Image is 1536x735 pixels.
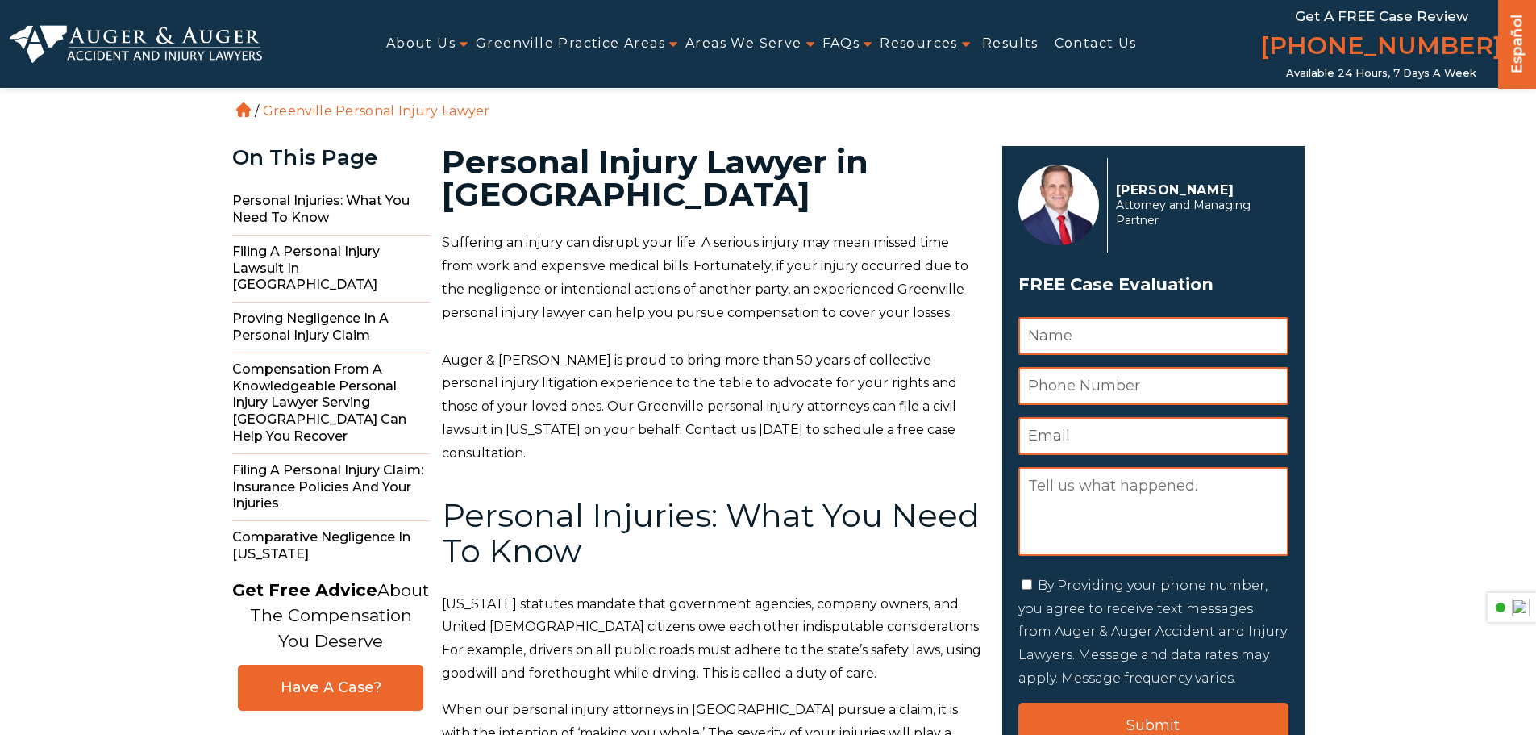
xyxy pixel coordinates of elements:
[10,25,262,64] img: Auger & Auger Accident and Injury Lawyers Logo
[442,353,957,461] span: Auger & [PERSON_NAME] is proud to bring more than 50 years of collective personal injury litigati...
[442,596,981,681] span: [US_STATE] statutes mandate that government agencies, company owners, and United [DEMOGRAPHIC_DAT...
[232,236,430,303] span: Filing a Personal Injury Lawsuit in [GEOGRAPHIC_DATA]
[685,26,802,62] a: Areas We Serve
[232,578,429,654] p: About The Compensation You Deserve
[232,185,430,236] span: Personal Injuries: What You Need to Know
[442,495,980,570] span: Personal Injuries: What You Need To Know
[1018,317,1288,355] input: Name
[1018,578,1287,686] label: By Providing your phone number, you agree to receive text messages from Auger & Auger Accident an...
[442,235,968,319] span: Suffering an injury can disrupt your life. A serious injury may mean missed time from work and ex...
[880,26,958,62] a: Resources
[1116,182,1280,198] p: [PERSON_NAME]
[1018,367,1288,405] input: Phone Number
[476,26,665,62] a: Greenville Practice Areas
[1116,198,1280,228] span: Attorney and Managing Partner
[1018,165,1099,245] img: Herbert Auger
[232,146,430,169] div: On This Page
[1018,269,1288,300] h3: FREE Case Evaluation
[822,26,860,62] a: FAQs
[259,103,494,119] li: Greenville Personal Injury Lawyer
[232,353,430,454] span: Compensation From a Knowledgeable Personal Injury Lawyer Serving [GEOGRAPHIC_DATA] Can Help You R...
[1055,26,1137,62] a: Contact Us
[1260,28,1502,67] a: [PHONE_NUMBER]
[232,580,377,600] strong: Get Free Advice
[386,26,456,62] a: About Us
[232,521,430,571] span: Comparative Negligence in [US_STATE]
[236,102,251,117] a: Home
[1018,417,1288,455] input: Email
[1286,67,1476,80] span: Available 24 Hours, 7 Days a Week
[232,454,430,521] span: Filing a Personal Injury Claim: Insurance Policies and Your Injuries
[982,26,1039,62] a: Results
[238,665,423,711] a: Have A Case?
[255,679,406,697] span: Have A Case?
[232,303,430,353] span: Proving Negligence in a Personal Injury Claim
[1295,8,1468,24] span: Get a FREE Case Review
[442,146,983,211] h1: Personal Injury Lawyer in [GEOGRAPHIC_DATA]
